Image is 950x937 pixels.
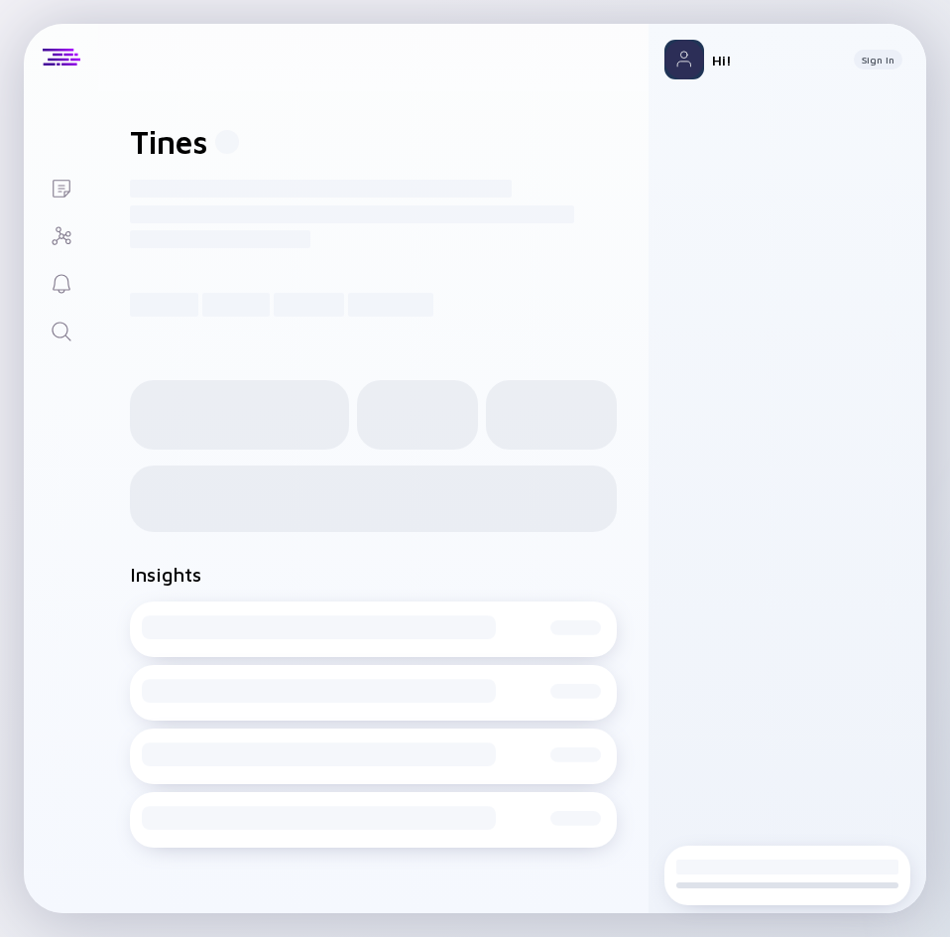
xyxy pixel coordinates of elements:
[130,123,207,161] h1: Tines
[24,210,98,258] a: Investor Map
[712,52,838,68] div: Hi!
[664,40,704,79] img: Profile Picture
[854,50,902,69] button: Sign In
[24,163,98,210] a: Lists
[130,563,201,586] h2: Insights
[24,258,98,306] a: Reminders
[24,306,98,353] a: Search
